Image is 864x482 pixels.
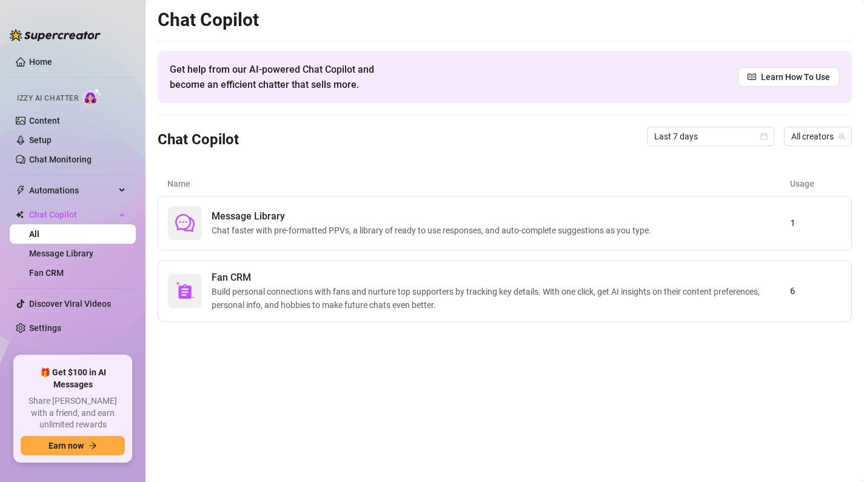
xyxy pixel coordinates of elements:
span: 🎁 Get $100 in AI Messages [21,367,125,390]
span: Get help from our AI-powered Chat Copilot and become an efficient chatter that sells more. [170,62,403,92]
span: Fan CRM [212,270,790,285]
span: calendar [760,133,768,140]
span: Earn now [49,441,84,450]
a: Content [29,116,60,126]
span: Learn How To Use [761,70,830,84]
article: Name [167,177,790,190]
a: Learn How To Use [738,67,840,87]
a: Discover Viral Videos [29,299,111,309]
a: Chat Monitoring [29,155,92,164]
span: Chat Copilot [29,205,115,224]
img: svg%3e [175,281,195,301]
a: Home [29,57,52,67]
span: Izzy AI Chatter [17,93,78,104]
a: All [29,229,39,239]
span: Last 7 days [654,127,767,146]
article: 6 [790,284,842,298]
span: team [838,133,845,140]
article: 1 [790,216,842,230]
span: comment [175,213,195,233]
span: Message Library [212,209,656,224]
span: All creators [791,127,845,146]
a: Settings [29,323,61,333]
span: Build personal connections with fans and nurture top supporters by tracking key details. With one... [212,285,790,312]
span: Chat faster with pre-formatted PPVs, a library of ready to use responses, and auto-complete sugge... [212,224,656,237]
h3: Chat Copilot [158,130,239,150]
iframe: Intercom live chat [823,441,852,470]
button: Earn nowarrow-right [21,436,125,455]
span: Share [PERSON_NAME] with a friend, and earn unlimited rewards [21,395,125,431]
span: thunderbolt [16,186,25,195]
span: read [748,73,756,81]
img: Chat Copilot [16,210,24,219]
h2: Chat Copilot [158,8,852,32]
a: Message Library [29,249,93,258]
img: AI Chatter [83,88,102,105]
span: arrow-right [89,441,97,450]
article: Usage [790,177,842,190]
a: Setup [29,135,52,145]
a: Fan CRM [29,268,64,278]
img: logo-BBDzfeDw.svg [10,29,101,41]
span: Automations [29,181,115,200]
